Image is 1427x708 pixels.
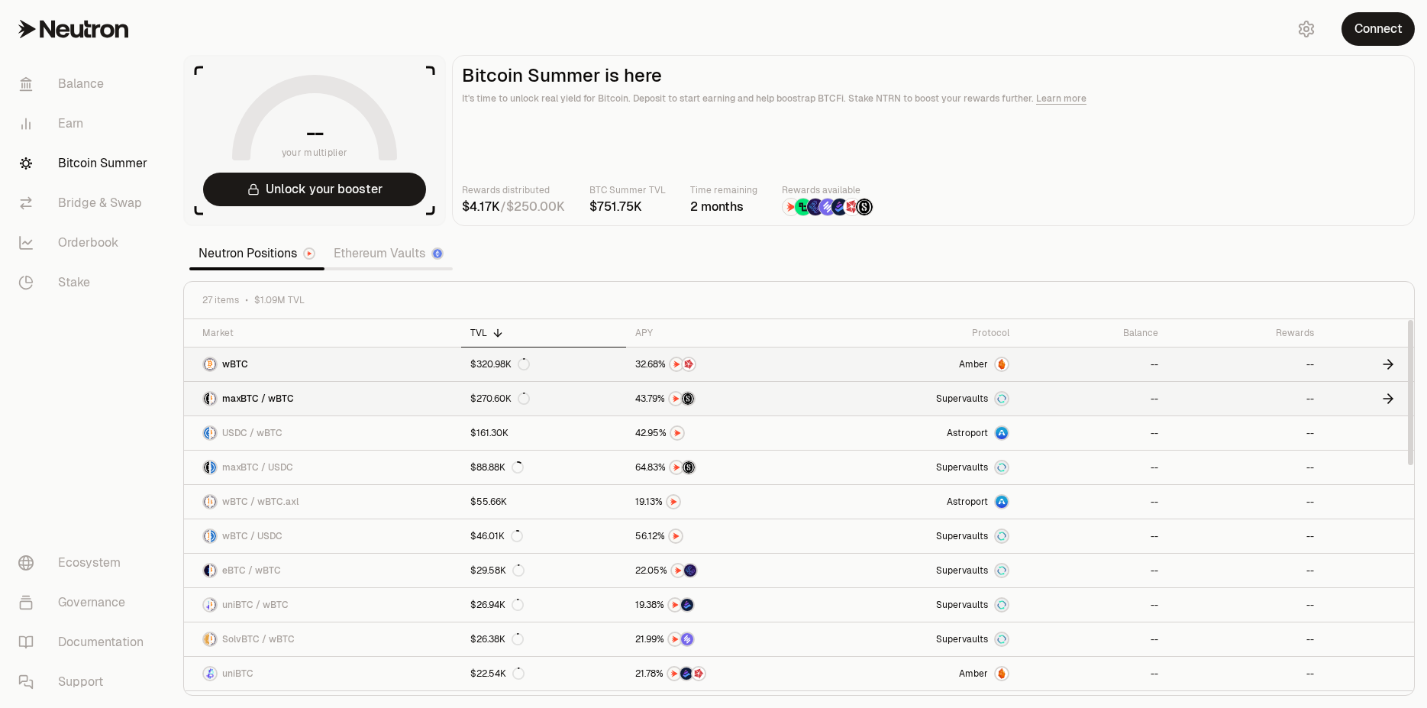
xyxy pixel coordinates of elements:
a: Ecosystem [6,543,165,583]
a: NTRNEtherFi Points [626,554,824,587]
a: $22.54K [461,657,626,690]
button: NTRN [635,494,815,509]
a: -- [1019,485,1167,519]
div: / [462,198,565,216]
a: -- [1019,588,1167,622]
a: Support [6,662,165,702]
img: maxBTC Logo [204,393,209,405]
img: EtherFi Points [807,199,824,215]
div: $88.88K [470,461,524,474]
a: -- [1167,416,1323,450]
div: 2 months [690,198,757,216]
a: Learn more [1036,92,1086,105]
a: $270.60K [461,382,626,415]
button: NTRNBedrock DiamondsMars Fragments [635,666,815,681]
span: Astroport [947,427,988,439]
a: NTRNBedrock DiamondsMars Fragments [626,657,824,690]
img: NTRN [668,668,680,680]
img: Supervaults [996,530,1008,542]
a: $26.38K [461,622,626,656]
p: Rewards available [782,183,873,198]
a: -- [1019,657,1167,690]
div: Protocol [833,327,1009,339]
button: NTRNStructured Points [635,391,815,406]
span: 27 items [202,294,239,306]
img: NTRN [669,633,681,645]
img: NTRN [670,461,683,474]
a: -- [1167,382,1323,415]
div: $46.01K [470,530,523,542]
a: Balance [6,64,165,104]
img: Neutron Logo [305,249,314,258]
a: uniBTC LogowBTC LogouniBTC / wBTC [184,588,461,622]
a: -- [1019,416,1167,450]
img: wBTC.axl Logo [211,496,216,508]
div: APY [635,327,815,339]
a: -- [1167,554,1323,587]
img: wBTC Logo [211,633,216,645]
img: Mars Fragments [844,199,860,215]
span: Supervaults [936,599,988,611]
span: uniBTC [222,668,253,680]
a: SupervaultsSupervaults [824,519,1019,553]
span: Amber [959,358,988,370]
span: Astroport [947,496,988,508]
a: Bridge & Swap [6,183,165,223]
a: USDC LogowBTC LogoUSDC / wBTC [184,416,461,450]
img: SolvBTC Logo [204,633,209,645]
a: -- [1019,519,1167,553]
img: NTRN [783,199,799,215]
a: wBTC LogowBTC [184,348,461,381]
a: NTRNMars Fragments [626,348,824,381]
a: AmberAmber [824,348,1019,381]
a: -- [1167,622,1323,656]
a: Governance [6,583,165,622]
span: SolvBTC / wBTC [222,633,295,645]
img: Supervaults [996,461,1008,474]
span: Amber [959,668,988,680]
a: Ethereum Vaults [324,238,453,269]
a: SupervaultsSupervaults [824,451,1019,484]
img: wBTC Logo [204,530,209,542]
img: Lombard Lux [795,199,812,215]
a: -- [1167,348,1323,381]
img: eBTC Logo [204,564,209,577]
button: NTRNSolv Points [635,632,815,647]
a: Earn [6,104,165,144]
div: $55.66K [470,496,507,508]
div: $320.98K [470,358,530,370]
img: wBTC Logo [204,358,216,370]
img: Structured Points [856,199,873,215]
img: Solv Points [681,633,693,645]
img: Solv Points [819,199,836,215]
a: NTRNBedrock Diamonds [626,588,824,622]
img: USDC Logo [204,427,209,439]
a: SupervaultsSupervaults [824,382,1019,415]
a: NTRNSolv Points [626,622,824,656]
img: NTRN [667,496,680,508]
button: NTRNBedrock Diamonds [635,597,815,613]
button: NTRN [635,425,815,441]
img: uniBTC Logo [204,668,216,680]
img: USDC Logo [211,530,216,542]
div: TVL [470,327,617,339]
a: NTRNStructured Points [626,451,824,484]
a: wBTC LogowBTC.axl LogowBTC / wBTC.axl [184,485,461,519]
img: Ethereum Logo [433,249,442,258]
a: -- [1167,519,1323,553]
a: maxBTC LogowBTC LogomaxBTC / wBTC [184,382,461,415]
a: Orderbook [6,223,165,263]
img: Supervaults [996,599,1008,611]
img: wBTC Logo [211,427,216,439]
a: -- [1167,451,1323,484]
span: your multiplier [282,145,348,160]
p: BTC Summer TVL [589,183,666,198]
div: $26.38K [470,633,524,645]
img: EtherFi Points [684,564,696,577]
a: -- [1019,554,1167,587]
div: Market [202,327,452,339]
a: NTRN [626,485,824,519]
span: wBTC / wBTC.axl [222,496,299,508]
p: Rewards distributed [462,183,565,198]
span: Supervaults [936,461,988,474]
